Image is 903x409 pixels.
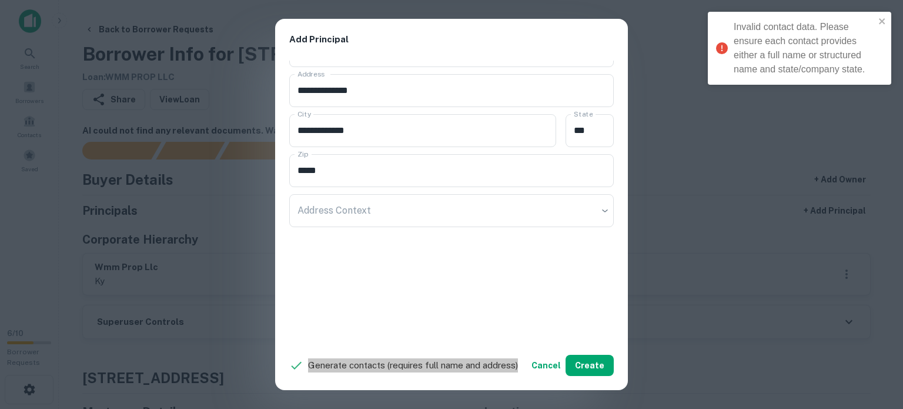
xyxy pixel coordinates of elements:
[308,358,518,373] p: Generate contacts (requires full name and address)
[844,315,903,371] iframe: Chat Widget
[574,109,593,119] label: State
[566,355,614,376] button: Create
[289,194,614,227] div: ​
[297,109,311,119] label: City
[297,69,325,79] label: Address
[527,355,566,376] button: Cancel
[297,149,308,159] label: Zip
[275,19,628,61] h2: Add Principal
[734,20,875,77] div: Invalid contact data. Please ensure each contact provides either a full name or structured name a...
[878,16,887,28] button: close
